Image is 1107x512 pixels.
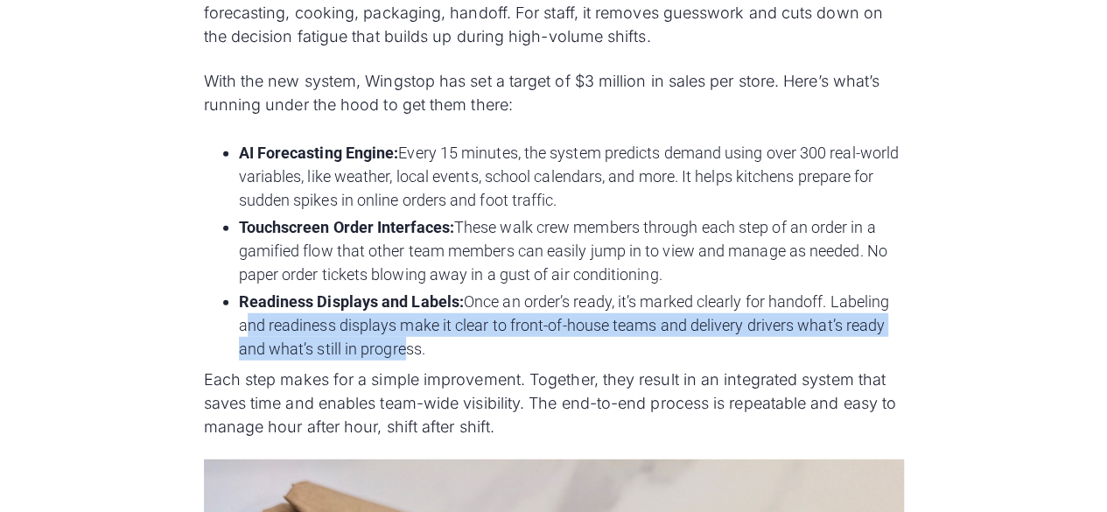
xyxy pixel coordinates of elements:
li: Every 15 minutes, the system predicts demand using over 300 real-world variables, like weather, l... [239,141,904,212]
p: Each step makes for a simple improvement. Together, they result in an integrated system that save... [204,368,904,438]
p: With the new system, Wingstop has set a target of $3 million in sales per store. Here’s what’s ru... [204,69,904,116]
li: Once an order’s ready, it’s marked clearly for handoff. Labeling and readiness displays make it c... [239,290,904,361]
strong: Touchscreen Order Interfaces: [239,218,454,236]
strong: AI Forecasting Engine: [239,144,399,162]
strong: Readiness Displays and Labels: [239,292,464,311]
li: These walk crew members through each step of an order in a gamified flow that other team members ... [239,215,904,286]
